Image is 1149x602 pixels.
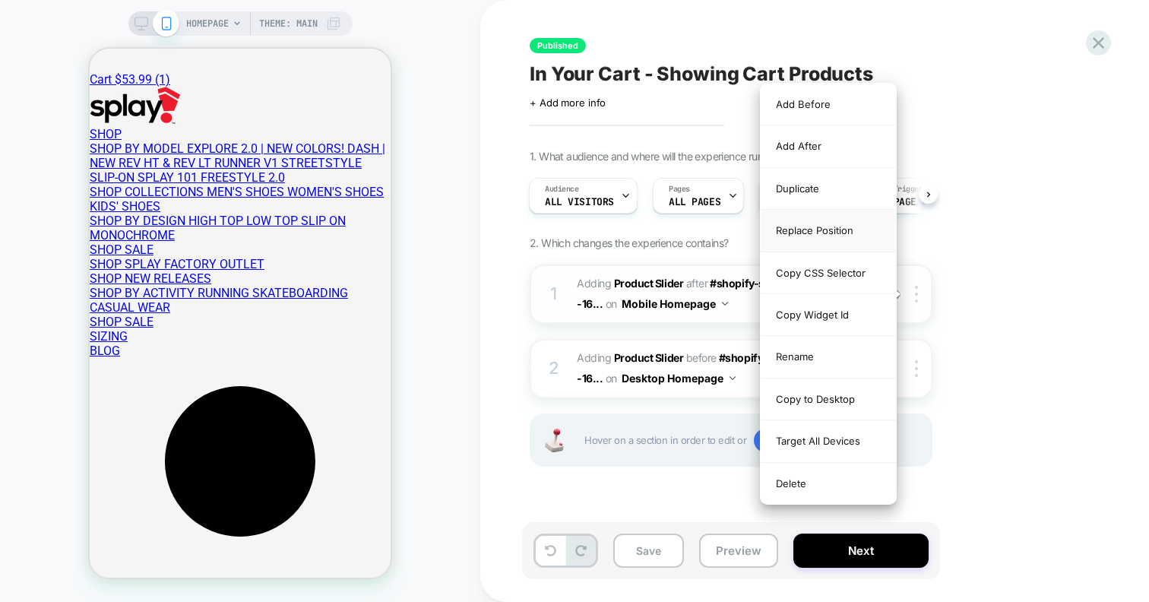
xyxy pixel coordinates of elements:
span: In Your Cart - Showing Cart Products [530,62,873,85]
div: Copy to Desktop [761,379,896,420]
button: Mobile Homepage [622,293,728,315]
a: SLIP ON [211,165,256,179]
a: SKATEBOARDING [163,237,258,252]
a: HIGH TOP [99,165,157,179]
a: RUNNING [108,237,163,252]
span: Adding [577,277,683,290]
div: Target All Devices [761,420,896,462]
div: Delete [761,463,896,504]
a: FREESTYLE 2.0 [111,122,195,136]
span: 1. What audience and where will the experience run? [530,150,768,163]
span: AFTER [686,277,708,290]
span: on [606,369,617,388]
a: EXPLORE 2.0 | NEW COLORS! [97,93,258,107]
img: down arrow [730,376,736,380]
img: Joystick [539,429,569,452]
button: Desktop Homepage [622,367,736,389]
div: Replace Position [761,210,896,252]
span: EXPLORE 2.0 | NEW COLORS! [97,93,255,107]
span: $53.99 [25,24,62,38]
span: Hover on a section in order to edit or [584,429,923,453]
span: + Add more info [530,97,606,109]
span: Audience [545,184,579,195]
span: RUNNING [108,237,160,252]
span: Trigger [894,184,923,195]
button: Save [613,534,684,568]
a: SPLAY 101 [48,122,111,136]
span: Published [530,38,586,53]
div: 2 [546,353,562,384]
span: Pages [669,184,690,195]
img: close [915,360,918,377]
span: MEN'S SHOES [117,136,195,150]
span: Adding [577,351,683,364]
span: 2. Which changes the experience contains? [530,236,728,249]
span: #shopify-section-template--16... [577,277,847,310]
a: WOMEN'S SHOES [198,136,294,150]
span: ALL PAGES [669,197,720,208]
span: HOMEPAGE [186,11,229,36]
div: Duplicate [761,168,896,210]
div: Rename [761,336,896,378]
span: Add new [754,429,825,453]
a: LOW TOP [157,165,211,179]
div: Copy CSS Selector [761,252,896,294]
span: HIGH TOP [99,165,154,179]
b: Product Slider [614,351,683,364]
a: MEN'S SHOES [117,136,198,150]
span: LOW TOP [157,165,208,179]
div: Add After [761,125,896,167]
div: Add Before [761,84,896,125]
button: Preview [699,534,778,568]
div: 1 [546,279,562,309]
span: RUNNER V1 [125,107,188,122]
span: BEFORE [686,351,717,364]
span: SPLAY 101 [48,122,108,136]
div: Copy Widget Id [761,294,896,336]
b: Product Slider [614,277,683,290]
a: REV HT & REV LT [29,107,125,122]
span: (1) [65,24,81,38]
span: on [606,294,617,313]
span: Theme: MAIN [259,11,318,36]
a: RUNNER V1 [125,107,191,122]
button: Next [793,534,929,568]
img: close [915,286,918,303]
span: REV HT & REV LT [29,107,122,122]
span: All Visitors [545,197,614,208]
img: down arrow [722,302,728,306]
span: Page Load [894,197,945,208]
